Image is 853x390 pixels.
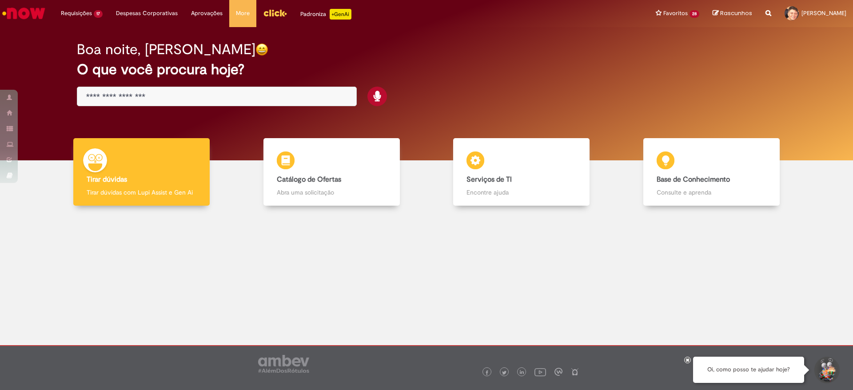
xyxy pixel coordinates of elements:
[87,175,127,184] b: Tirar dúvidas
[657,175,730,184] b: Base de Conhecimento
[258,355,309,373] img: logo_footer_ambev_rotulo_gray.png
[191,9,223,18] span: Aprovações
[47,138,237,206] a: Tirar dúvidas Tirar dúvidas com Lupi Assist e Gen Ai
[255,43,268,56] img: happy-face.png
[720,9,752,17] span: Rascunhos
[466,188,576,197] p: Encontre ajuda
[663,9,688,18] span: Favoritos
[263,6,287,20] img: click_logo_yellow_360x200.png
[277,188,387,197] p: Abra uma solicitação
[534,366,546,378] img: logo_footer_youtube.png
[466,175,512,184] b: Serviços de TI
[300,9,351,20] div: Padroniza
[571,368,579,376] img: logo_footer_naosei.png
[520,370,524,375] img: logo_footer_linkedin.png
[657,188,766,197] p: Consulte e aprenda
[813,357,840,383] button: Iniciar Conversa de Suporte
[713,9,752,18] a: Rascunhos
[237,138,427,206] a: Catálogo de Ofertas Abra uma solicitação
[485,370,489,375] img: logo_footer_facebook.png
[330,9,351,20] p: +GenAi
[801,9,846,17] span: [PERSON_NAME]
[1,4,47,22] img: ServiceNow
[77,62,777,77] h2: O que você procura hoje?
[426,138,617,206] a: Serviços de TI Encontre ajuda
[693,357,804,383] div: Oi, como posso te ajudar hoje?
[690,10,699,18] span: 28
[617,138,807,206] a: Base de Conhecimento Consulte e aprenda
[87,188,196,197] p: Tirar dúvidas com Lupi Assist e Gen Ai
[61,9,92,18] span: Requisições
[77,42,255,57] h2: Boa noite, [PERSON_NAME]
[554,368,562,376] img: logo_footer_workplace.png
[116,9,178,18] span: Despesas Corporativas
[236,9,250,18] span: More
[277,175,341,184] b: Catálogo de Ofertas
[502,370,506,375] img: logo_footer_twitter.png
[94,10,103,18] span: 17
